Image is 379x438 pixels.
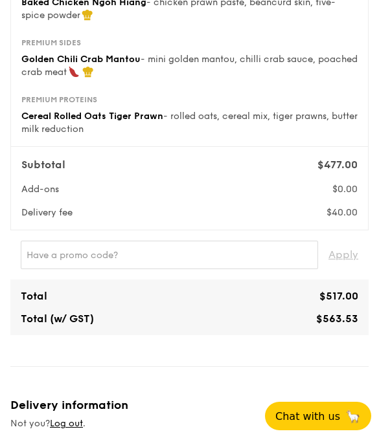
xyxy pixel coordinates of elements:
span: - rolled oats, cereal mix, tiger prawns, butter milk reduction [21,111,358,135]
span: 🦙 [345,409,361,424]
span: $0.00 [332,184,358,195]
span: - mini golden mantou, chilli crab sauce, poached crab meat [21,54,358,78]
span: Apply [328,241,358,269]
span: $517.00 [319,290,358,302]
span: Total [21,290,47,302]
button: Chat with us🦙 [265,402,371,430]
span: Subtotal [21,159,65,171]
span: Cereal Rolled Oats Tiger Prawn [21,111,163,122]
span: Delivery fee [21,207,73,218]
div: Not you? . [10,417,369,430]
span: Delivery information [10,398,369,412]
div: Premium proteins [21,94,358,105]
span: Total (w/ GST) [21,312,94,325]
span: $563.53 [316,312,358,325]
a: Log out [50,418,83,429]
img: icon-chef-hat.a58ddaea.svg [82,9,93,21]
span: $477.00 [317,159,358,171]
input: Have a promo code? [21,241,318,269]
span: Chat with us [275,410,340,422]
img: icon-chef-hat.a58ddaea.svg [82,66,94,78]
div: Premium sides [21,38,358,48]
span: $40.00 [327,207,358,218]
img: icon-spicy.37a8142b.svg [68,66,80,78]
span: Golden Chili Crab Mantou [21,54,141,65]
span: Add-ons [21,184,59,195]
